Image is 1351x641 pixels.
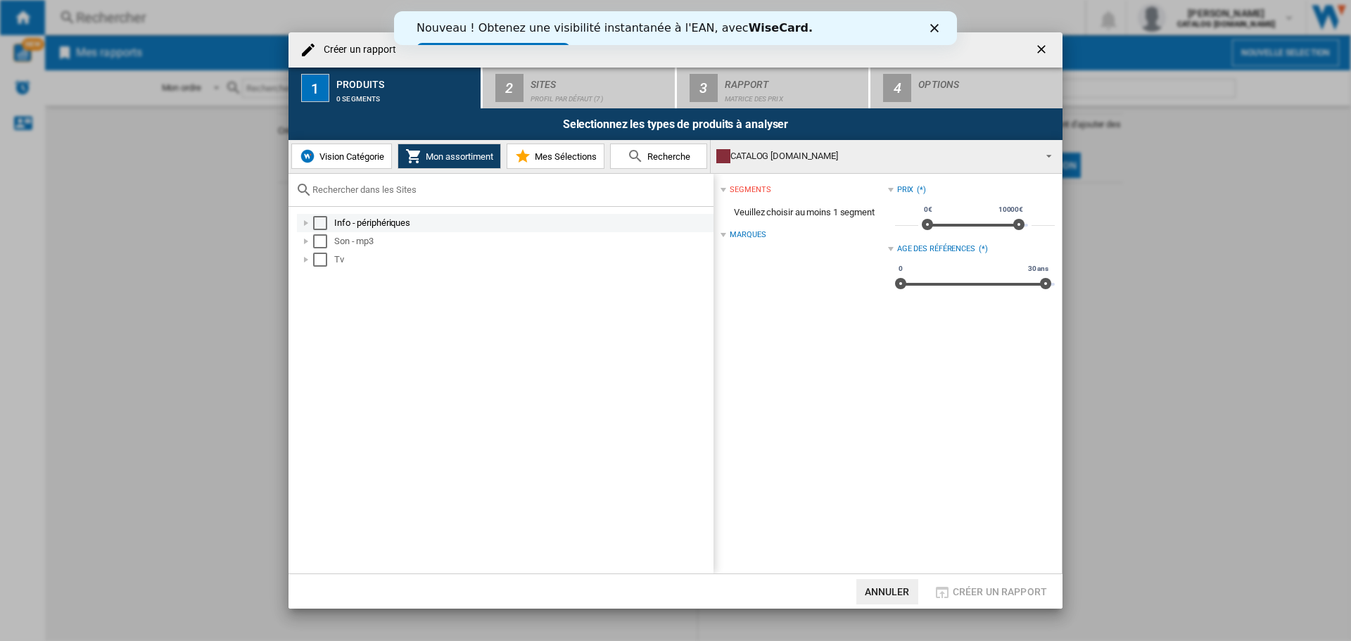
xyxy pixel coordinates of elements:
span: Recherche [644,151,690,162]
button: getI18NText('BUTTONS.CLOSE_DIALOG') [1029,36,1057,64]
button: 4 Options [870,68,1063,108]
div: Sites [531,73,669,88]
md-checkbox: Select [313,216,334,230]
div: Matrice des prix [725,88,863,103]
button: Recherche [610,144,707,169]
div: Profil par défaut (7) [531,88,669,103]
div: Produits [336,73,475,88]
div: 3 [690,74,718,102]
span: 0 [896,263,905,274]
button: Vision Catégorie [291,144,392,169]
div: segments [730,184,770,196]
span: Mes Sélections [531,151,597,162]
span: Vision Catégorie [316,151,384,162]
md-checkbox: Select [313,234,334,248]
iframe: Intercom live chat banner [394,11,957,45]
div: 1 [301,74,329,102]
div: Prix [897,184,914,196]
div: 2 [495,74,524,102]
div: CATALOG [DOMAIN_NAME] [716,146,1034,166]
span: 0€ [922,204,934,215]
button: Mon assortiment [398,144,501,169]
span: Mon assortiment [422,151,493,162]
button: 3 Rapport Matrice des prix [677,68,870,108]
div: Selectionnez les types de produits à analyser [288,108,1063,140]
div: Age des références [897,243,975,255]
button: 1 Produits 0 segments [288,68,482,108]
button: 2 Sites Profil par défaut (7) [483,68,676,108]
md-checkbox: Select [313,253,334,267]
span: 10000€ [996,204,1025,215]
span: Créer un rapport [953,586,1047,597]
div: Son - mp3 [334,234,711,248]
ng-md-icon: getI18NText('BUTTONS.CLOSE_DIALOG') [1034,42,1051,59]
span: Veuillez choisir au moins 1 segment [721,199,887,226]
span: 30 ans [1026,263,1051,274]
a: Essayez dès maintenant ! [23,32,176,49]
button: Mes Sélections [507,144,604,169]
input: Rechercher dans les Sites [312,184,706,195]
button: Créer un rapport [930,579,1051,604]
div: 4 [883,74,911,102]
h4: Créer un rapport [317,43,397,57]
div: Marques [730,229,766,241]
div: Rapport [725,73,863,88]
button: Annuler [856,579,918,604]
div: Info - périphériques [334,216,711,230]
div: Close [536,13,550,21]
img: wiser-icon-blue.png [299,148,316,165]
div: 0 segments [336,88,475,103]
div: Options [918,73,1057,88]
div: Tv [334,253,711,267]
